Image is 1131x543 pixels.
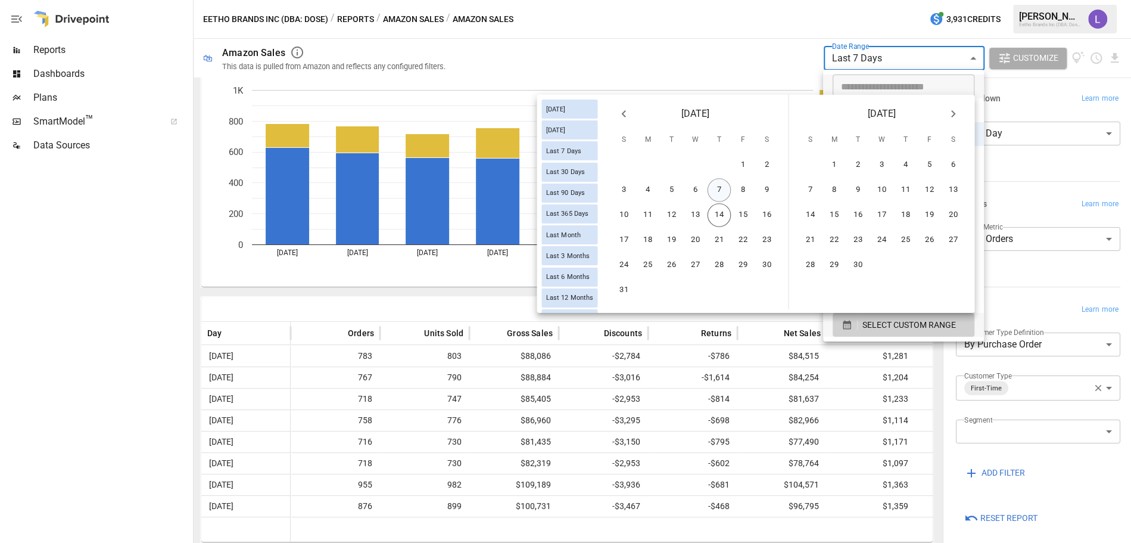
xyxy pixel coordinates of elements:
[684,203,708,227] button: 13
[755,153,779,177] button: 2
[846,253,870,277] button: 30
[636,228,660,252] button: 18
[918,153,942,177] button: 5
[846,153,870,177] button: 2
[541,210,593,218] span: Last 365 Days
[846,203,870,227] button: 16
[799,253,822,277] button: 28
[822,228,846,252] button: 22
[942,153,965,177] button: 6
[895,128,916,152] span: Thursday
[846,228,870,252] button: 23
[541,268,597,287] div: Last 6 Months
[541,231,585,239] span: Last Month
[731,153,755,177] button: 1
[918,228,942,252] button: 26
[612,253,636,277] button: 24
[541,120,597,139] div: [DATE]
[681,106,709,122] span: [DATE]
[732,128,753,152] span: Friday
[660,203,684,227] button: 12
[731,178,755,202] button: 8
[541,246,597,265] div: Last 3 Months
[871,128,892,152] span: Wednesday
[846,178,870,202] button: 9
[660,228,684,252] button: 19
[541,225,597,244] div: Last Month
[799,178,822,202] button: 7
[918,178,942,202] button: 12
[847,128,868,152] span: Tuesday
[822,178,846,202] button: 8
[708,228,731,252] button: 21
[799,228,822,252] button: 21
[612,178,636,202] button: 3
[870,153,894,177] button: 3
[755,178,779,202] button: 9
[822,253,846,277] button: 29
[918,203,942,227] button: 19
[942,228,965,252] button: 27
[870,203,894,227] button: 17
[612,203,636,227] button: 10
[799,203,822,227] button: 14
[541,147,585,155] span: Last 7 Days
[541,141,597,160] div: Last 7 Days
[636,203,660,227] button: 11
[755,228,779,252] button: 23
[942,128,964,152] span: Saturday
[894,178,918,202] button: 11
[541,252,594,260] span: Last 3 Months
[755,253,779,277] button: 30
[862,318,956,333] span: SELECT CUSTOM RANGE
[541,168,589,176] span: Last 30 Days
[660,128,682,152] span: Tuesday
[684,128,706,152] span: Wednesday
[660,178,684,202] button: 5
[708,178,731,202] button: 7
[870,228,894,252] button: 24
[868,106,896,122] span: [DATE]
[684,253,708,277] button: 27
[942,203,965,227] button: 20
[822,203,846,227] button: 15
[613,128,634,152] span: Sunday
[684,178,708,202] button: 6
[541,189,589,197] span: Last 90 Days
[833,313,974,337] button: SELECT CUSTOM RANGE
[636,178,660,202] button: 4
[541,204,597,224] div: Last 365 Days
[541,100,597,119] div: [DATE]
[894,153,918,177] button: 4
[870,178,894,202] button: 10
[684,228,708,252] button: 20
[731,253,755,277] button: 29
[756,128,777,152] span: Saturday
[918,128,940,152] span: Friday
[894,228,918,252] button: 25
[823,128,845,152] span: Monday
[636,253,660,277] button: 25
[822,153,846,177] button: 1
[541,184,597,203] div: Last 90 Days
[708,253,731,277] button: 28
[942,178,965,202] button: 13
[612,278,636,302] button: 31
[541,288,597,308] div: Last 12 Months
[731,228,755,252] button: 22
[541,309,597,328] div: Last Year
[799,128,821,152] span: Sunday
[541,294,597,302] span: Last 12 Months
[541,273,594,281] span: Last 6 Months
[660,253,684,277] button: 26
[612,102,635,126] button: Previous month
[755,203,779,227] button: 16
[731,203,755,227] button: 15
[541,163,597,182] div: Last 30 Days
[941,102,965,126] button: Next month
[541,106,570,113] span: [DATE]
[894,203,918,227] button: 18
[637,128,658,152] span: Monday
[541,126,570,134] span: [DATE]
[708,128,730,152] span: Thursday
